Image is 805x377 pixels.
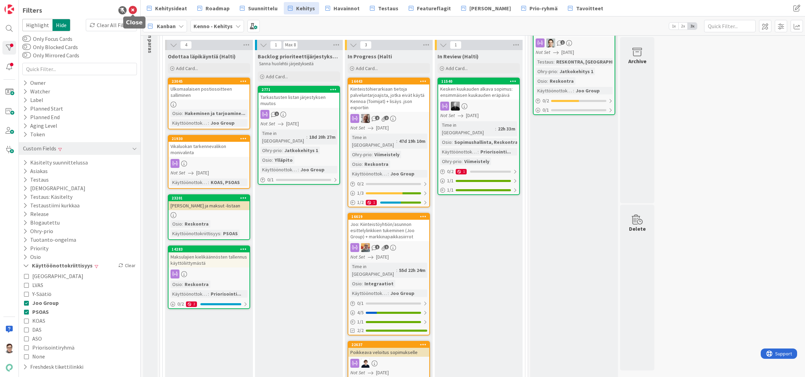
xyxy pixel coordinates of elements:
[378,4,398,12] span: Testaus
[384,245,389,249] span: 1
[366,200,377,205] div: 1
[357,318,364,325] span: 1 / 1
[372,151,373,158] span: :
[126,19,143,26] h5: Close
[22,35,72,43] label: Only Focus Cards
[350,134,396,149] div: Time in [GEOGRAPHIC_DATA]
[348,359,429,368] div: MT
[258,175,339,184] div: 0/1
[348,53,392,60] span: In Progress (Halti
[561,49,574,56] span: [DATE]
[388,289,389,297] span: :
[24,343,74,352] button: Priorisointiryhmä
[22,79,46,87] div: Owner
[4,4,14,14] img: Visit kanbanzone.com
[462,158,463,165] span: :
[517,2,562,14] a: Prio-ryhmä
[86,19,137,31] div: Clear All Filters
[704,20,756,32] input: Quick Filter...
[22,167,48,175] button: Asiakas
[168,84,249,100] div: Ulkomaalaisen postiosoitteen salliminen
[32,307,49,316] span: PSOAS
[22,43,78,51] label: Only Blocked Cards
[321,2,364,14] a: Havainnot
[357,199,364,206] span: 1 / 2
[536,58,553,66] div: Testaus
[260,121,275,127] i: Not Set
[172,136,249,141] div: 21930
[258,87,339,108] div: 2771Tarkastusten listan järjestyksen muutos
[446,65,468,71] span: Add Card...
[479,148,513,156] div: Priorisointi...
[299,166,326,173] div: Joo Group
[275,112,279,116] span: 1
[183,220,210,228] div: Reskontra
[168,78,249,84] div: 23045
[534,96,615,105] div: 0/2
[384,116,389,120] span: 2
[397,266,427,274] div: 55d 22h 24m
[32,272,83,281] span: [GEOGRAPHIC_DATA]
[168,246,249,267] div: 14283Maksulajien kielikäännösten tallennus käyttöliittymästä
[172,196,249,201] div: 23201
[546,38,555,47] img: TT
[32,298,59,307] span: Joo Group
[440,148,478,156] div: Käyttöönottokriittisyys
[307,133,337,141] div: 18d 20h 27m
[32,325,42,334] span: DAS
[348,78,429,112] div: 16443Kiinteistöhierarkiaan tietoja palveluntarjoajista, jotka eivät käytä Kennoa (Toimijat) + lis...
[22,201,80,210] button: Testaustiimi kurkkaa
[375,116,380,120] span: 2
[396,137,397,145] span: :
[22,253,42,261] button: Osio
[447,186,454,194] span: 1 / 1
[22,218,60,227] button: Blogautettu
[273,156,294,164] div: Ylläpito
[22,227,54,236] button: Ohry-prio
[180,41,192,49] span: 4
[351,214,429,219] div: 16619
[22,144,57,153] div: Custom Fields
[171,170,185,176] i: Not Set
[283,147,320,154] div: Jatkokehitys 1
[362,160,363,168] span: :
[534,38,615,47] div: TT
[558,68,595,75] div: Jatkokehitys 1
[348,348,429,357] div: Poikkeava veloitus sopimukselle
[168,195,249,210] div: 23201[PERSON_NAME] ja maksut -listaan
[453,138,520,146] div: Sopimushallinta, Reskontra
[555,58,633,66] div: RESKONTRA, [GEOGRAPHIC_DATA]
[168,246,249,252] div: 14283
[350,151,372,158] div: Ohry-prio
[171,220,182,228] div: Osio
[629,225,646,233] div: Delete
[221,230,240,237] div: PSOAS
[440,158,462,165] div: Ohry-prio
[348,214,429,220] div: 16619
[171,179,208,186] div: Käyttöönottokriittisyys
[209,179,242,186] div: KOAS, PSOAS
[24,307,49,316] button: PSOAS
[396,266,397,274] span: :
[438,176,519,185] div: 1/1
[194,23,233,30] b: Kenno - Kehitys
[260,166,298,173] div: Käyttöönottokriittisyys
[669,23,678,30] span: 1x
[285,43,296,47] div: Max 8
[361,243,370,252] img: BN
[536,87,573,94] div: Käyttöönottokriittisyys
[495,125,496,133] span: :
[143,2,191,14] a: Kehitysideat
[348,198,429,207] div: 1/21
[466,112,479,119] span: [DATE]
[348,299,429,308] div: 0/1
[24,281,43,289] button: LVAS
[536,49,550,55] i: Not Set
[376,369,389,376] span: [DATE]
[193,2,234,14] a: Roadmap
[348,189,429,197] div: 1/3
[4,363,14,373] img: avatar
[284,2,319,14] a: Kehitys
[236,2,282,14] a: Suunnittelu
[22,244,49,253] button: Priority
